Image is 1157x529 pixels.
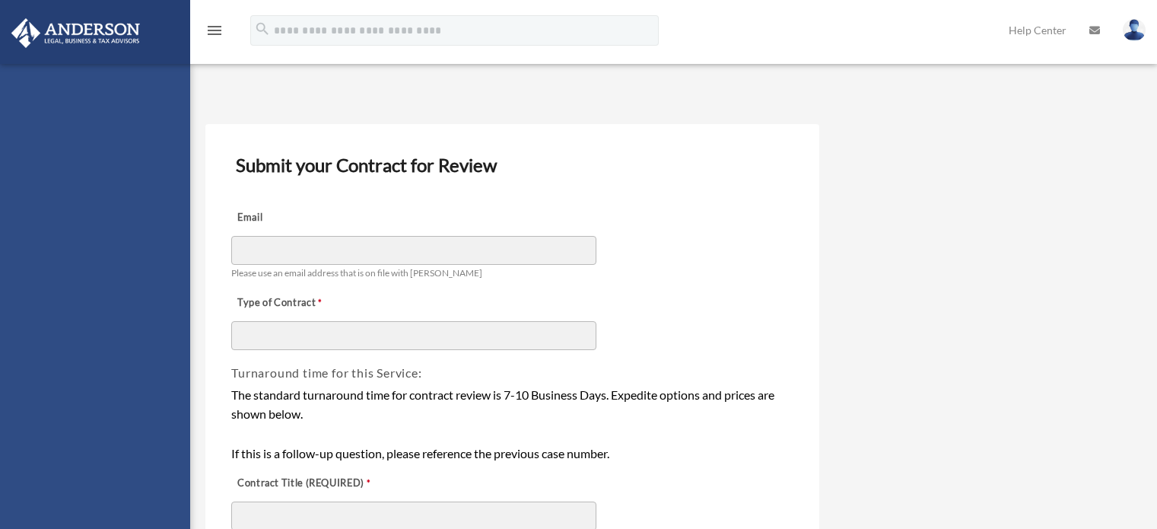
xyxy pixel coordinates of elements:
[230,149,795,181] h3: Submit your Contract for Review
[205,27,224,40] a: menu
[231,293,383,314] label: Type of Contract
[231,385,793,463] div: The standard turnaround time for contract review is 7-10 Business Days. Expedite options and pric...
[231,365,421,380] span: Turnaround time for this Service:
[205,21,224,40] i: menu
[231,267,482,279] span: Please use an email address that is on file with [PERSON_NAME]
[1123,19,1146,41] img: User Pic
[231,473,383,495] label: Contract Title (REQUIRED)
[7,18,145,48] img: Anderson Advisors Platinum Portal
[254,21,271,37] i: search
[231,208,383,229] label: Email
